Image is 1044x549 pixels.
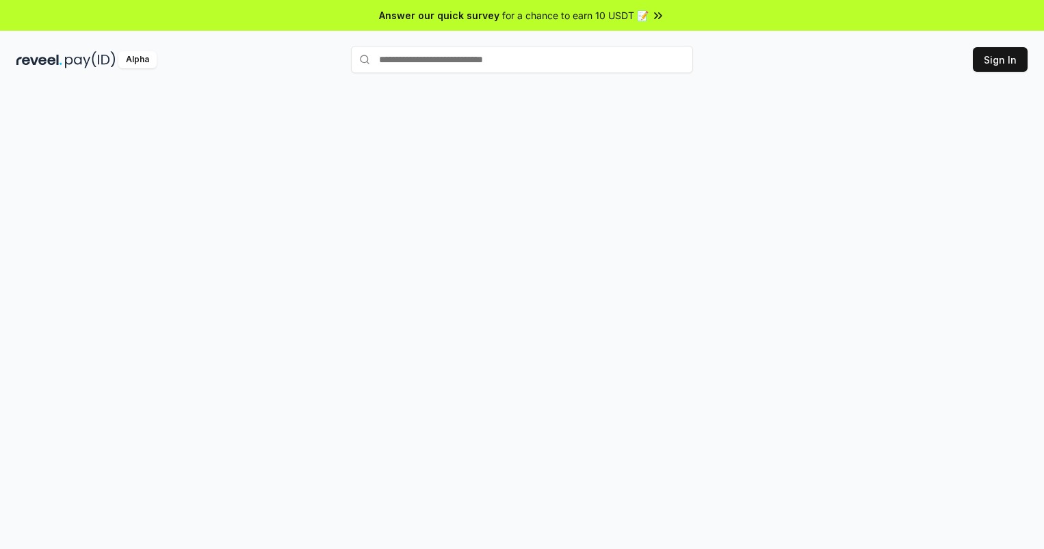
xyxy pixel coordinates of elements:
div: Alpha [118,51,157,68]
span: for a chance to earn 10 USDT 📝 [502,8,649,23]
img: reveel_dark [16,51,62,68]
span: Answer our quick survey [379,8,499,23]
img: pay_id [65,51,116,68]
button: Sign In [973,47,1028,72]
